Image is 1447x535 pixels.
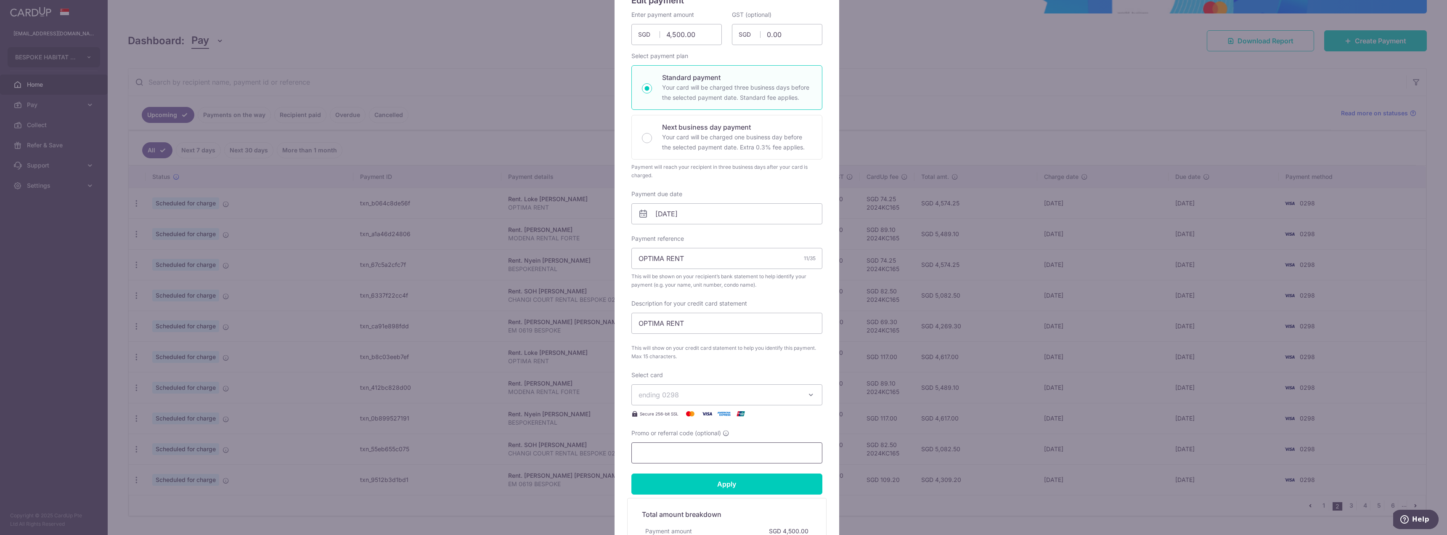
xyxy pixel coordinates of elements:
[1393,510,1439,531] iframe: Opens a widget where you can find more information
[732,11,771,19] label: GST (optional)
[639,391,679,399] span: ending 0298
[631,429,721,437] span: Promo or referral code (optional)
[640,410,678,417] span: Secure 256-bit SSL
[631,272,822,289] span: This will be shown on your recipient’s bank statement to help identify your payment (e.g. your na...
[631,190,682,198] label: Payment due date
[642,509,812,519] h5: Total amount breakdown
[631,11,694,19] label: Enter payment amount
[631,234,684,243] label: Payment reference
[631,384,822,405] button: ending 0298
[682,409,699,419] img: Mastercard
[631,299,747,308] label: Description for your credit card statement
[631,163,822,180] div: Payment will reach your recipient in three business days after your card is charged.
[662,122,812,132] p: Next business day payment
[19,6,36,13] span: Help
[631,203,822,224] input: DD / MM / YYYY
[739,30,761,39] span: SGD
[662,72,812,83] p: Standard payment
[631,371,663,379] label: Select card
[631,474,822,495] input: Apply
[699,409,716,419] img: Visa
[732,24,822,45] input: 0.00
[662,83,812,103] p: Your card will be charged three business days before the selected payment date. Standard fee appl...
[716,409,732,419] img: American Express
[631,24,722,45] input: 0.00
[732,409,749,419] img: UnionPay
[631,344,822,361] span: This will show on your credit card statement to help you identify this payment. Max 15 characters.
[804,254,816,263] div: 11/35
[662,132,812,152] p: Your card will be charged one business day before the selected payment date. Extra 0.3% fee applies.
[638,30,660,39] span: SGD
[631,52,688,60] label: Select payment plan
